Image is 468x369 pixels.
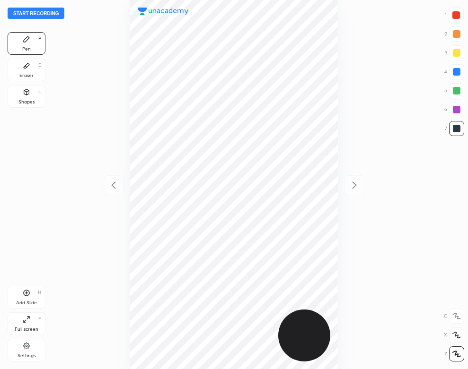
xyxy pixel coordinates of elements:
div: Eraser [19,73,34,78]
div: 6 [444,102,464,117]
div: H [38,290,41,295]
div: 2 [445,26,464,42]
div: P [38,36,41,41]
div: 3 [445,45,464,60]
div: Settings [18,353,35,358]
img: logo.38c385cc.svg [138,8,189,15]
div: Shapes [18,100,35,104]
div: 7 [445,121,464,136]
div: Full screen [15,327,38,332]
div: C [444,309,464,324]
div: 5 [444,83,464,98]
div: Z [444,346,464,361]
div: F [38,317,41,321]
div: 4 [444,64,464,79]
div: Add Slide [16,300,37,305]
div: 1 [445,8,464,23]
div: X [444,327,464,343]
div: E [38,63,41,68]
div: Pen [22,47,31,51]
button: Start recording [8,8,64,19]
div: L [38,89,41,94]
